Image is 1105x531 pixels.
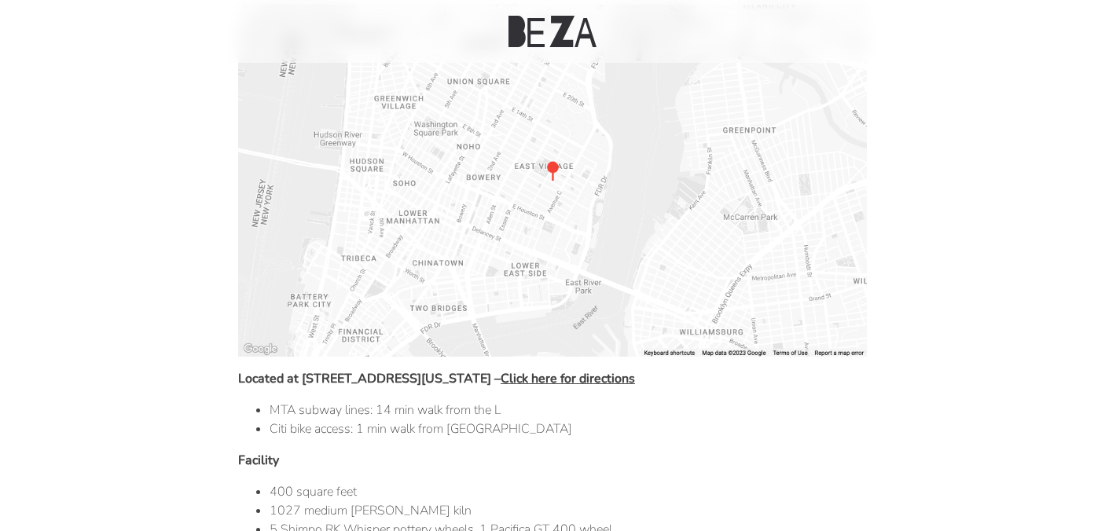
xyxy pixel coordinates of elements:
a: Click here for directions [501,370,635,387]
li: MTA subway lines: 14 min walk from the L [270,401,867,419]
img: Beza Studio Logo [508,16,597,47]
li: 1027 medium [PERSON_NAME] kiln [270,501,867,520]
strong: Located at [STREET_ADDRESS][US_STATE] – [238,370,635,387]
img: beza-studio-map.png [238,5,867,357]
li: Citi bike access: 1 min walk from [GEOGRAPHIC_DATA] [270,419,867,438]
li: 400 square feet [270,482,867,501]
strong: Facility [238,452,279,469]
